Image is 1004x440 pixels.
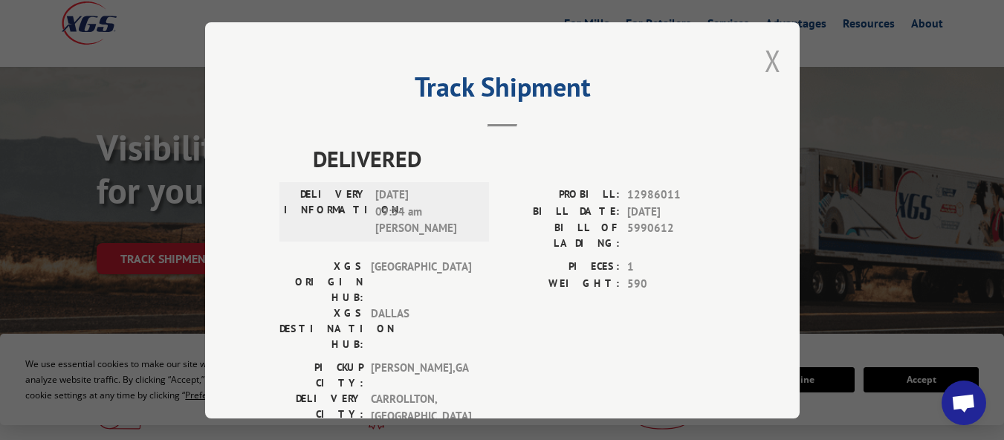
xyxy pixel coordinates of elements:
[627,275,725,292] span: 590
[502,220,620,251] label: BILL OF LADING:
[371,391,471,424] span: CARROLLTON , [GEOGRAPHIC_DATA]
[279,305,363,352] label: XGS DESTINATION HUB:
[502,203,620,220] label: BILL DATE:
[279,77,725,105] h2: Track Shipment
[502,259,620,276] label: PIECES:
[279,391,363,424] label: DELIVERY CITY:
[627,187,725,204] span: 12986011
[942,381,986,425] div: Open chat
[313,142,725,175] span: DELIVERED
[371,305,471,352] span: DALLAS
[765,41,781,80] button: Close modal
[284,187,368,237] label: DELIVERY INFORMATION:
[375,187,476,237] span: [DATE] 09:34 am [PERSON_NAME]
[279,360,363,391] label: PICKUP CITY:
[502,187,620,204] label: PROBILL:
[371,259,471,305] span: [GEOGRAPHIC_DATA]
[502,275,620,292] label: WEIGHT:
[371,360,471,391] span: [PERSON_NAME] , GA
[627,259,725,276] span: 1
[627,220,725,251] span: 5990612
[627,203,725,220] span: [DATE]
[279,259,363,305] label: XGS ORIGIN HUB:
